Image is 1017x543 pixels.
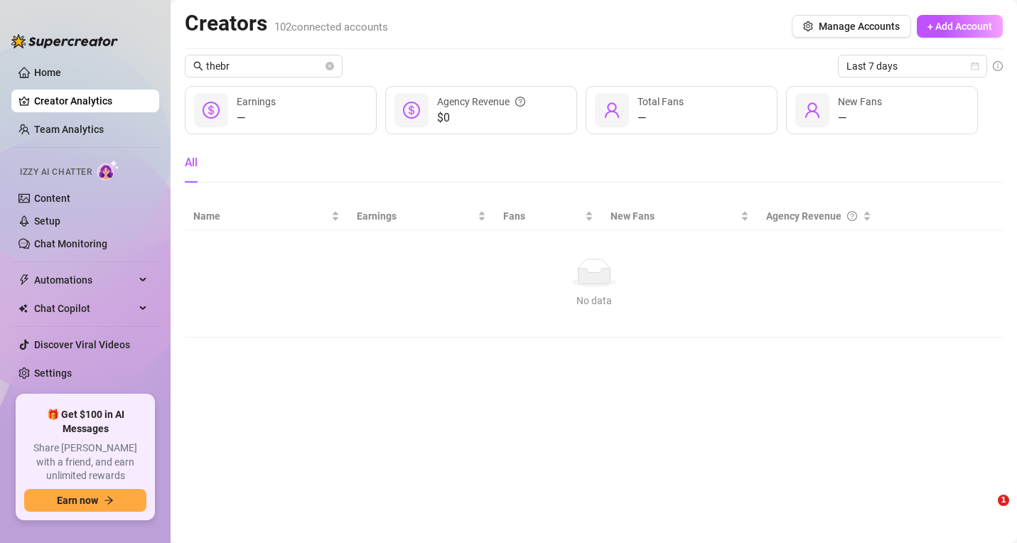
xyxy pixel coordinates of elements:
[403,102,420,119] span: dollar-circle
[193,208,328,224] span: Name
[927,21,992,32] span: + Add Account
[348,203,494,230] th: Earnings
[11,34,118,48] img: logo-BBDzfeDw.svg
[325,62,334,70] button: close-circle
[515,94,525,109] span: question-circle
[637,96,684,107] span: Total Fans
[24,408,146,436] span: 🎁 Get $100 in AI Messages
[969,495,1003,529] iframe: Intercom live chat
[847,208,857,224] span: question-circle
[495,203,603,230] th: Fans
[971,62,979,70] span: calendar
[203,102,220,119] span: dollar-circle
[34,124,104,135] a: Team Analytics
[998,495,1009,506] span: 1
[34,238,107,249] a: Chat Monitoring
[237,96,276,107] span: Earnings
[237,109,276,127] div: —
[206,58,323,74] input: Search creators
[792,15,911,38] button: Manage Accounts
[838,96,882,107] span: New Fans
[610,208,737,224] span: New Fans
[193,61,203,71] span: search
[24,489,146,512] button: Earn nowarrow-right
[34,367,72,379] a: Settings
[199,293,989,308] div: No data
[34,297,135,320] span: Chat Copilot
[18,274,30,286] span: thunderbolt
[804,102,821,119] span: user
[57,495,98,506] span: Earn now
[993,61,1003,71] span: info-circle
[34,215,60,227] a: Setup
[18,303,28,313] img: Chat Copilot
[24,441,146,483] span: Share [PERSON_NAME] with a friend, and earn unlimited rewards
[803,21,813,31] span: setting
[637,109,684,127] div: —
[274,21,388,33] span: 102 connected accounts
[437,109,525,127] span: $0
[20,166,92,179] span: Izzy AI Chatter
[34,339,130,350] a: Discover Viral Videos
[185,10,388,37] h2: Creators
[503,208,583,224] span: Fans
[104,495,114,505] span: arrow-right
[34,67,61,78] a: Home
[34,90,148,112] a: Creator Analytics
[917,15,1003,38] button: + Add Account
[838,109,882,127] div: —
[846,55,979,77] span: Last 7 days
[603,102,620,119] span: user
[185,154,198,171] div: All
[819,21,900,32] span: Manage Accounts
[34,269,135,291] span: Automations
[185,203,348,230] th: Name
[766,208,861,224] div: Agency Revenue
[97,160,119,181] img: AI Chatter
[602,203,757,230] th: New Fans
[437,94,525,109] div: Agency Revenue
[357,208,474,224] span: Earnings
[34,193,70,204] a: Content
